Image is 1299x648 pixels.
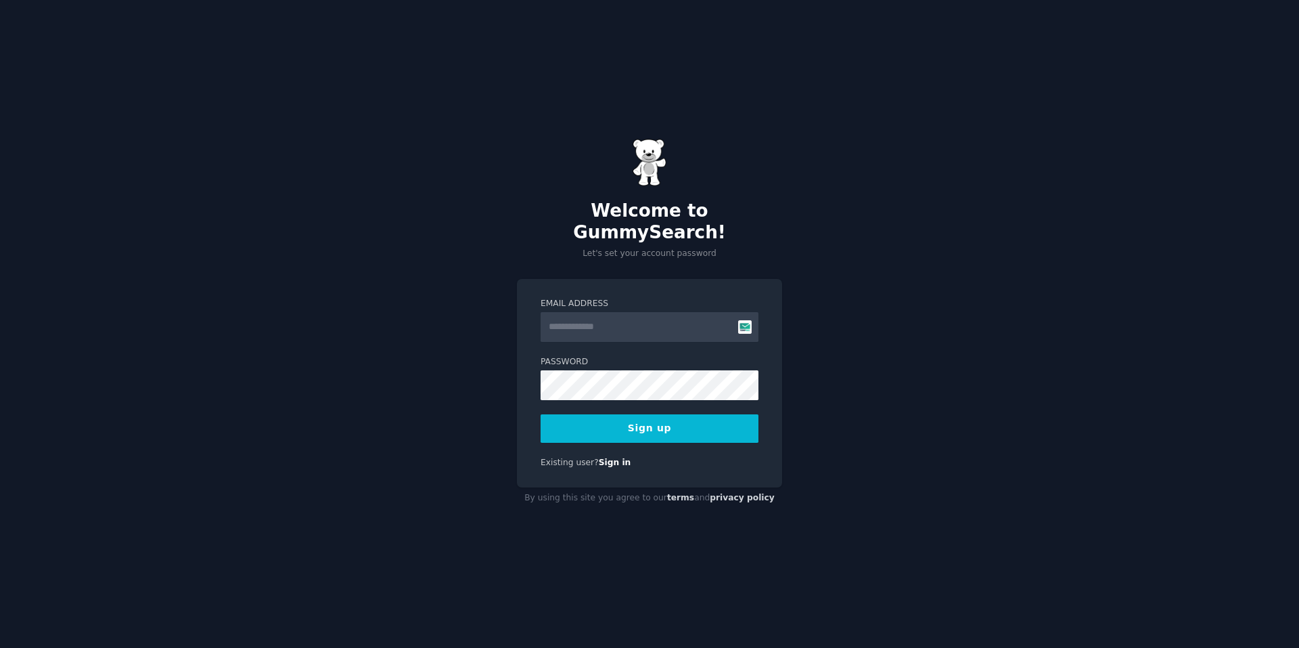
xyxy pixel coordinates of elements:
[541,414,758,443] button: Sign up
[517,248,782,260] p: Let's set your account password
[710,493,775,502] a: privacy policy
[541,458,599,467] span: Existing user?
[517,488,782,509] div: By using this site you agree to our and
[517,200,782,243] h2: Welcome to GummySearch!
[541,356,758,368] label: Password
[667,493,694,502] a: terms
[633,139,666,186] img: Gummy Bear
[599,458,631,467] a: Sign in
[541,298,758,310] label: Email Address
